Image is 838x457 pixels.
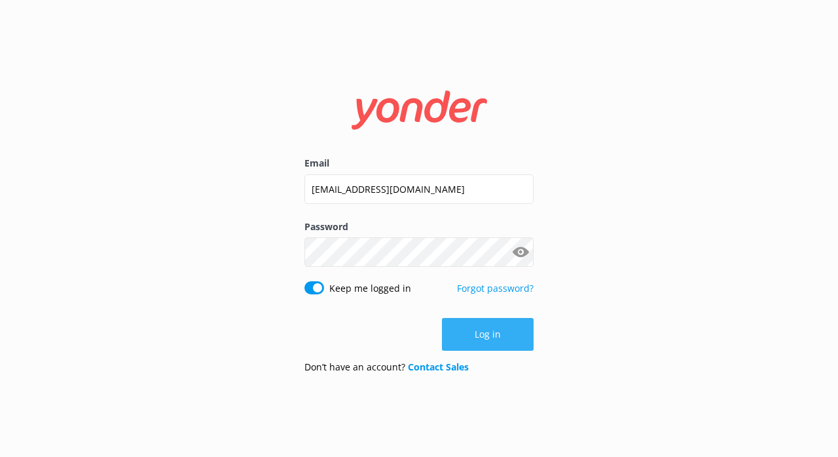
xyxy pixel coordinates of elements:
[304,156,534,170] label: Email
[304,220,534,234] label: Password
[304,360,469,374] p: Don’t have an account?
[457,282,534,294] a: Forgot password?
[442,318,534,351] button: Log in
[329,281,411,296] label: Keep me logged in
[408,361,469,373] a: Contact Sales
[304,174,534,204] input: user@emailaddress.com
[507,239,534,266] button: Show password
